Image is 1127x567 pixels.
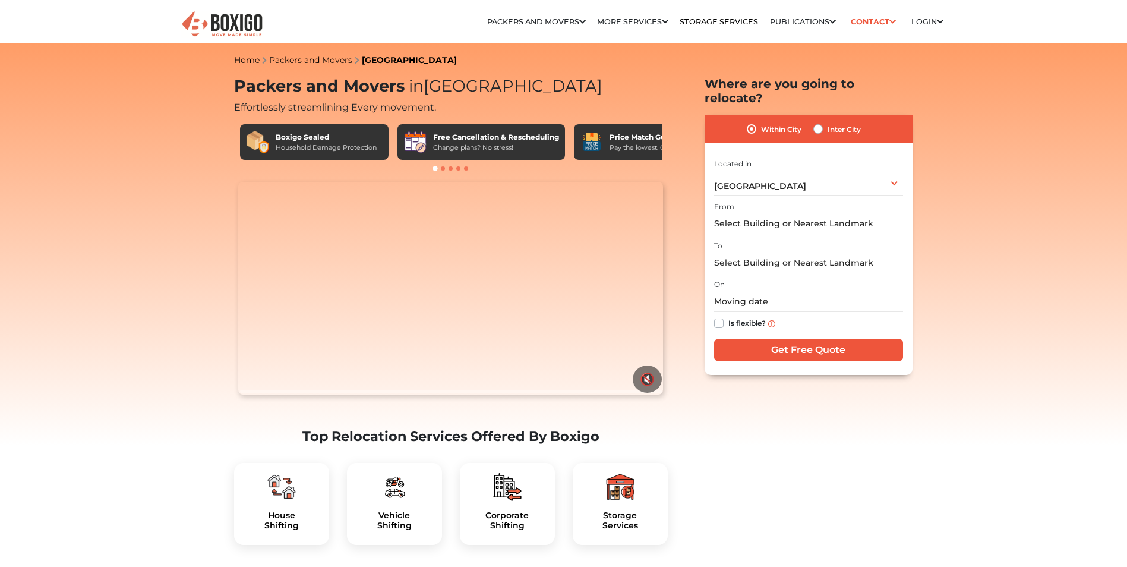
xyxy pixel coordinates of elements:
a: Contact [847,12,900,31]
h2: Top Relocation Services Offered By Boxigo [234,429,668,445]
a: Login [911,17,943,26]
h1: Packers and Movers [234,77,668,96]
img: boxigo_packers_and_movers_plan [493,472,522,501]
div: Household Damage Protection [276,143,377,153]
a: Packers and Movers [487,17,586,26]
div: Boxigo Sealed [276,132,377,143]
label: To [714,241,722,251]
span: in [409,76,424,96]
div: Change plans? No stress! [433,143,559,153]
a: More services [597,17,668,26]
video: Your browser does not support the video tag. [238,182,663,395]
a: VehicleShifting [356,511,433,531]
label: Inter City [828,122,861,136]
a: Home [234,55,260,65]
input: Select Building or Nearest Landmark [714,253,903,273]
span: Effortlessly streamlining Every movement. [234,102,436,113]
img: Boxigo Sealed [246,130,270,154]
img: Free Cancellation & Rescheduling [403,130,427,154]
a: HouseShifting [244,511,320,531]
h5: Vehicle Shifting [356,511,433,531]
a: CorporateShifting [469,511,545,531]
label: From [714,201,734,212]
h2: Where are you going to relocate? [705,77,913,105]
img: boxigo_packers_and_movers_plan [267,472,296,501]
a: Storage Services [680,17,758,26]
a: Publications [770,17,836,26]
div: Pay the lowest. Guaranteed! [610,143,700,153]
span: [GEOGRAPHIC_DATA] [714,181,806,191]
h5: Corporate Shifting [469,511,545,531]
input: Select Building or Nearest Landmark [714,213,903,234]
img: Price Match Guarantee [580,130,604,154]
img: Boxigo [181,10,264,39]
img: info [768,320,775,327]
img: boxigo_packers_and_movers_plan [606,472,634,501]
a: [GEOGRAPHIC_DATA] [362,55,457,65]
label: Within City [761,122,801,136]
div: Free Cancellation & Rescheduling [433,132,559,143]
a: Packers and Movers [269,55,352,65]
h5: Storage Services [582,511,658,531]
label: Located in [714,159,752,169]
input: Get Free Quote [714,339,903,361]
span: [GEOGRAPHIC_DATA] [405,76,602,96]
label: On [714,279,725,290]
h5: House Shifting [244,511,320,531]
button: 🔇 [633,366,662,393]
label: Is flexible? [728,316,766,329]
a: StorageServices [582,511,658,531]
input: Moving date [714,291,903,312]
img: boxigo_packers_and_movers_plan [380,472,409,501]
div: Price Match Guarantee [610,132,700,143]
